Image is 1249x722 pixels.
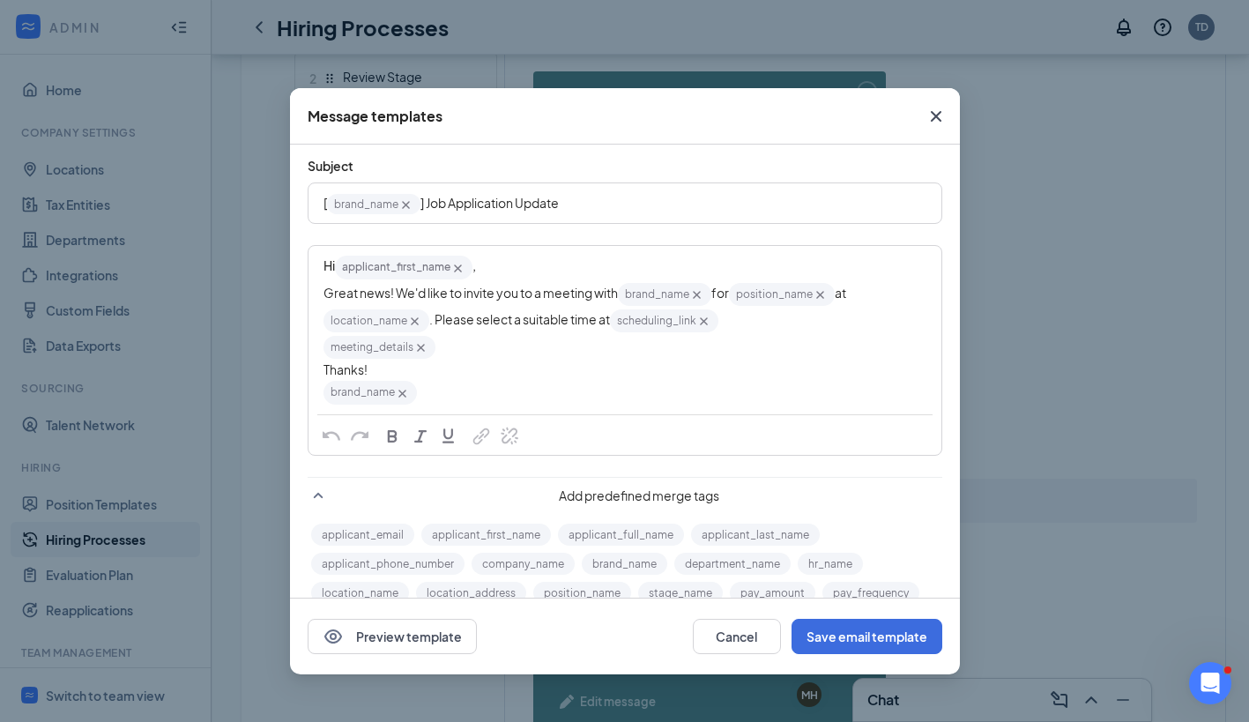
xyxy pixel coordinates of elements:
span: scheduling_link‌‌‌‌ [610,309,718,332]
button: EyePreview template [308,619,477,654]
button: company_name [472,553,575,575]
button: stage_name [638,582,723,604]
span: Great news! We'd like to invite you to a meeting with [323,285,618,301]
button: Bold [378,424,406,450]
span: location_name‌‌‌‌ [323,309,429,332]
button: brand_name [582,553,667,575]
button: Save email template [792,619,942,654]
span: [ [323,195,327,211]
button: Cancel [693,619,781,654]
div: Edit text [309,247,940,413]
span: Hi [323,257,335,273]
button: pay_frequency [822,582,919,604]
button: pay_amount [730,582,815,604]
div: Add predefined merge tags [308,477,942,506]
button: Italic [406,424,435,450]
span: at [835,285,846,301]
button: Remove Link [495,424,524,450]
button: applicant_last_name [691,524,820,546]
span: ] Job Application Update [420,195,559,211]
span: brand_name‌‌‌‌ [618,283,711,306]
span: brand_name‌‌‌‌ [323,381,417,404]
button: Redo [346,424,374,450]
span: . Please select a suitable time at [429,311,610,327]
button: applicant_email [311,524,414,546]
svg: Eye [323,626,344,647]
button: applicant_first_name [421,524,551,546]
button: Close [912,88,960,145]
button: location_address [416,582,526,604]
span: position_name‌‌‌‌ [729,283,835,306]
svg: Cross [696,314,711,329]
svg: Cross [813,287,828,302]
button: Link [467,424,495,450]
span: , [472,257,476,273]
div: Edit text [309,184,940,222]
span: Subject [308,158,353,174]
iframe: Intercom live chat [1189,662,1231,704]
span: meeting_details‌‌‌‌ [323,336,435,359]
svg: Cross [395,386,410,401]
span: Add predefined merge tags [336,487,942,504]
button: location_name [311,582,409,604]
span: brand_name‌‌‌‌ [327,194,420,214]
button: Undo [317,424,346,450]
span: for [711,285,729,301]
svg: Cross [398,197,413,212]
div: Message templates [308,107,442,126]
button: position_name [533,582,631,604]
button: Underline [435,424,463,450]
button: department_name [674,553,791,575]
svg: Cross [689,287,704,302]
span: applicant_first_name‌‌‌‌ [335,256,472,279]
svg: SmallChevronUp [308,485,329,506]
svg: Cross [407,314,422,329]
span: Thanks! [323,361,368,377]
svg: Cross [413,340,428,355]
button: applicant_full_name [558,524,684,546]
button: applicant_phone_number [311,553,465,575]
svg: Cross [926,106,947,127]
svg: Cross [450,261,465,276]
button: hr_name [798,553,863,575]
